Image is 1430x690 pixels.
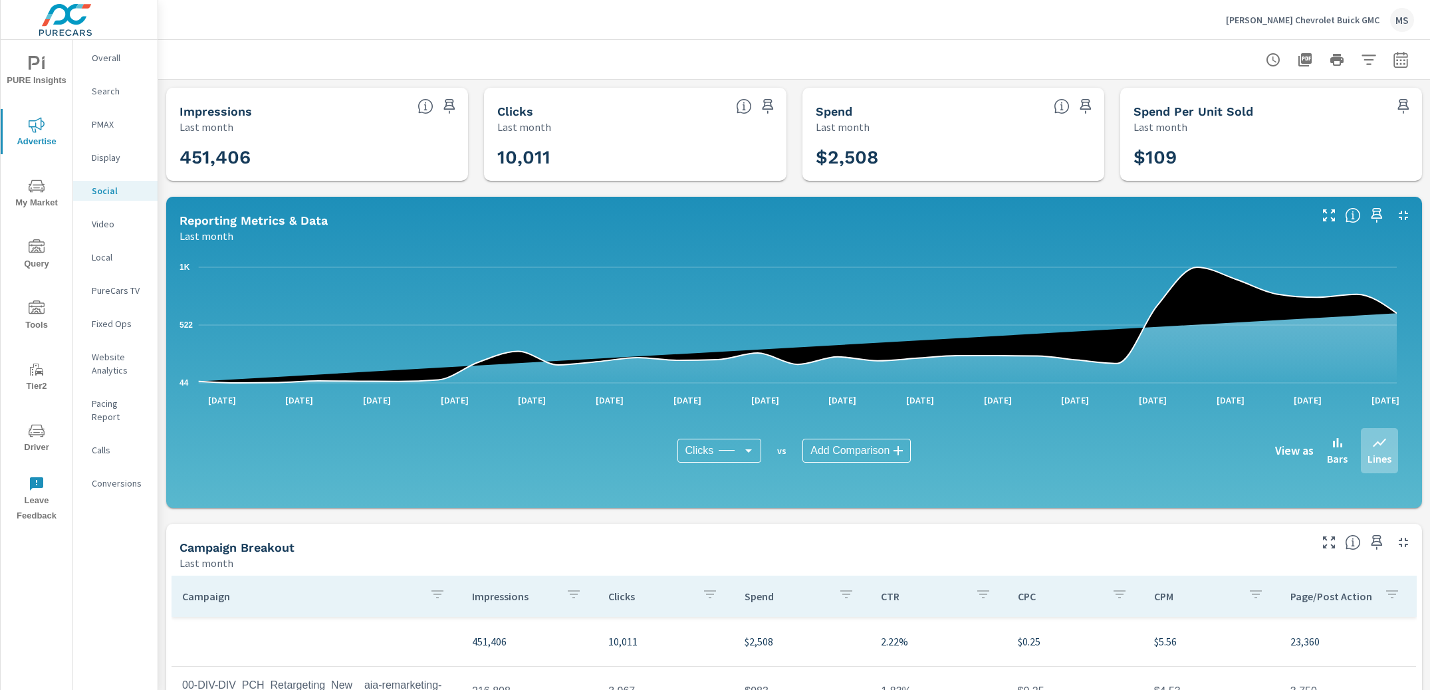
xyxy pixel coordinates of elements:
[1290,590,1373,603] p: Page/Post Action
[179,213,328,227] h5: Reporting Metrics & Data
[92,284,147,297] p: PureCars TV
[182,590,419,603] p: Campaign
[745,633,860,649] p: $2,508
[179,119,233,135] p: Last month
[1393,96,1414,117] span: Save this to your personalized report
[1018,590,1101,603] p: CPC
[1133,146,1409,169] h3: $109
[802,439,911,463] div: Add Comparison
[92,184,147,197] p: Social
[1368,451,1391,467] p: Lines
[881,590,964,603] p: CTR
[179,146,455,169] h3: 451,406
[73,473,158,493] div: Conversions
[92,84,147,98] p: Search
[73,347,158,380] div: Website Analytics
[73,181,158,201] div: Social
[73,81,158,101] div: Search
[677,439,762,463] div: Clicks
[1133,119,1187,135] p: Last month
[816,146,1091,169] h3: $2,508
[417,98,433,114] span: The number of times an ad was shown on your behalf.
[509,394,555,407] p: [DATE]
[92,443,147,457] p: Calls
[1327,451,1348,467] p: Bars
[975,394,1021,407] p: [DATE]
[810,444,890,457] span: Add Comparison
[73,394,158,427] div: Pacing Report
[1393,205,1414,226] button: Minimize Widget
[5,300,68,333] span: Tools
[1284,394,1331,407] p: [DATE]
[73,214,158,234] div: Video
[1390,8,1414,32] div: MS
[1226,14,1379,26] p: [PERSON_NAME] Chevrolet Buick GMC
[73,281,158,300] div: PureCars TV
[1345,207,1361,223] span: Understand Social data over time and see how metrics compare to each other.
[92,151,147,164] p: Display
[179,228,233,244] p: Last month
[1207,394,1254,407] p: [DATE]
[742,394,788,407] p: [DATE]
[92,51,147,64] p: Overall
[276,394,322,407] p: [DATE]
[1345,534,1361,550] span: This is a summary of Social performance results by campaign. Each column can be sorted.
[5,178,68,211] span: My Market
[179,104,252,118] h5: Impressions
[1366,205,1387,226] span: Save this to your personalized report
[431,394,478,407] p: [DATE]
[757,96,778,117] span: Save this to your personalized report
[179,320,193,330] text: 522
[354,394,400,407] p: [DATE]
[472,590,555,603] p: Impressions
[1318,532,1340,553] button: Make Fullscreen
[881,633,996,649] p: 2.22%
[73,314,158,334] div: Fixed Ops
[1290,633,1405,649] p: 23,360
[819,394,866,407] p: [DATE]
[5,476,68,524] span: Leave Feedback
[1154,590,1237,603] p: CPM
[73,440,158,460] div: Calls
[1356,47,1382,73] button: Apply Filters
[1292,47,1318,73] button: "Export Report to PDF"
[761,445,802,457] p: vs
[179,540,295,554] h5: Campaign Breakout
[5,117,68,150] span: Advertise
[179,263,190,272] text: 1K
[73,48,158,68] div: Overall
[92,317,147,330] p: Fixed Ops
[1075,96,1096,117] span: Save this to your personalized report
[897,394,943,407] p: [DATE]
[1133,104,1253,118] h5: Spend Per Unit Sold
[664,394,711,407] p: [DATE]
[92,118,147,131] p: PMAX
[1362,394,1409,407] p: [DATE]
[5,239,68,272] span: Query
[1393,532,1414,553] button: Minimize Widget
[92,217,147,231] p: Video
[1324,47,1350,73] button: Print Report
[685,444,714,457] span: Clicks
[497,146,773,169] h3: 10,011
[199,394,245,407] p: [DATE]
[736,98,752,114] span: The number of times an ad was clicked by a consumer.
[92,477,147,490] p: Conversions
[5,362,68,394] span: Tier2
[1318,205,1340,226] button: Make Fullscreen
[439,96,460,117] span: Save this to your personalized report
[73,148,158,168] div: Display
[816,119,870,135] p: Last month
[1018,633,1133,649] p: $0.25
[1054,98,1070,114] span: The amount of money spent on advertising during the period.
[92,397,147,423] p: Pacing Report
[179,555,233,571] p: Last month
[73,114,158,134] div: PMAX
[1366,532,1387,553] span: Save this to your personalized report
[92,251,147,264] p: Local
[92,350,147,377] p: Website Analytics
[1154,633,1269,649] p: $5.56
[497,119,551,135] p: Last month
[497,104,533,118] h5: Clicks
[608,633,723,649] p: 10,011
